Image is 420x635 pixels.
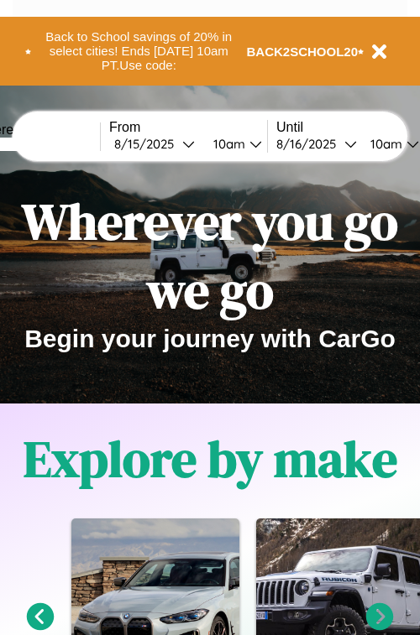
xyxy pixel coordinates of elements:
div: 8 / 15 / 2025 [114,136,182,152]
b: BACK2SCHOOL20 [247,44,359,59]
div: 10am [362,136,407,152]
label: From [109,120,267,135]
button: Back to School savings of 20% in select cities! Ends [DATE] 10am PT.Use code: [31,25,247,77]
button: 8/15/2025 [109,135,200,153]
div: 10am [205,136,249,152]
h1: Explore by make [24,424,397,493]
div: 8 / 16 / 2025 [276,136,344,152]
button: 10am [200,135,267,153]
